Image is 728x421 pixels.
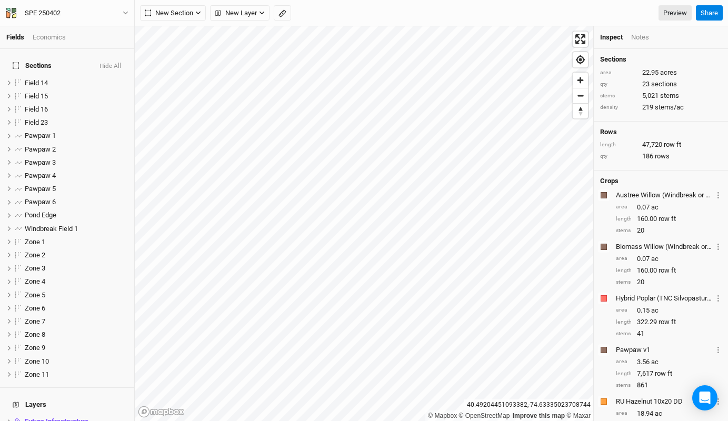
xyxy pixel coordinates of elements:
[25,172,128,180] div: Pawpaw 4
[616,203,632,211] div: area
[25,185,56,193] span: Pawpaw 5
[600,128,722,136] h4: Rows
[25,105,128,114] div: Field 16
[25,185,128,193] div: Pawpaw 5
[135,26,593,421] canvas: Map
[616,215,632,223] div: length
[600,55,722,64] h4: Sections
[33,33,66,42] div: Economics
[659,214,676,224] span: row ft
[600,177,619,185] h4: Crops
[25,291,128,299] div: Zone 5
[600,81,637,88] div: qty
[25,118,48,126] span: Field 23
[25,145,128,154] div: Pawpaw 2
[664,140,681,149] span: row ft
[25,277,128,286] div: Zone 4
[616,226,722,235] div: 20
[600,141,637,149] div: length
[25,317,45,325] span: Zone 7
[25,251,128,259] div: Zone 2
[25,357,128,366] div: Zone 10
[573,103,588,118] button: Reset bearing to north
[513,412,565,419] a: Improve this map
[573,73,588,88] button: Zoom in
[25,198,128,206] div: Pawpaw 6
[25,225,78,233] span: Windbreak Field 1
[600,140,722,149] div: 47,720
[715,344,722,356] button: Crop Usage
[715,395,722,407] button: Crop Usage
[573,52,588,67] button: Find my location
[660,91,679,101] span: stems
[651,254,659,264] span: ac
[25,330,128,339] div: Zone 8
[655,152,670,161] span: rows
[5,7,129,19] button: SPE 250402
[616,191,713,200] div: Austree Willow (Windbreak or Screen)
[696,5,723,21] button: Share
[616,380,722,390] div: 861
[659,266,676,275] span: row ft
[660,68,677,77] span: acres
[655,103,684,112] span: stems/ac
[215,8,257,18] span: New Layer
[573,32,588,47] span: Enter fullscreen
[715,292,722,304] button: Crop Usage
[25,118,128,127] div: Field 23
[274,5,291,21] button: Shortcut: M
[616,306,632,314] div: area
[25,79,48,87] span: Field 14
[616,358,632,366] div: area
[566,412,591,419] a: Maxar
[616,397,713,406] div: RU Hazelnut 10x20 DD
[600,103,722,112] div: 219
[655,369,672,378] span: row ft
[616,330,632,338] div: stems
[573,88,588,103] span: Zoom out
[616,317,722,327] div: 322.29
[25,330,45,338] span: Zone 8
[25,264,128,273] div: Zone 3
[140,5,206,21] button: New Section
[210,5,270,21] button: New Layer
[600,68,722,77] div: 22.95
[13,62,52,70] span: Sections
[25,277,45,285] span: Zone 4
[659,5,692,21] a: Preview
[464,399,593,410] div: 40.49204451093382 , -74.63335023708744
[25,132,128,140] div: Pawpaw 1
[25,304,128,313] div: Zone 6
[600,92,637,100] div: stems
[25,317,128,326] div: Zone 7
[25,158,56,166] span: Pawpaw 3
[25,291,45,299] span: Zone 5
[25,92,128,101] div: Field 15
[616,357,722,367] div: 3.56
[616,266,722,275] div: 160.00
[25,370,49,378] span: Zone 11
[616,277,722,287] div: 20
[99,63,122,70] button: Hide All
[616,306,722,315] div: 0.15
[616,318,632,326] div: length
[616,227,632,235] div: stems
[25,132,56,139] span: Pawpaw 1
[573,104,588,118] span: Reset bearing to north
[651,306,659,315] span: ac
[651,79,677,89] span: sections
[25,238,128,246] div: Zone 1
[25,264,45,272] span: Zone 3
[25,79,128,87] div: Field 14
[25,8,61,18] div: SPE 250402
[655,409,662,418] span: ac
[659,317,676,327] span: row ft
[600,69,637,77] div: area
[25,105,48,113] span: Field 16
[616,267,632,275] div: length
[616,255,632,263] div: area
[25,225,128,233] div: Windbreak Field 1
[6,33,24,41] a: Fields
[25,158,128,167] div: Pawpaw 3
